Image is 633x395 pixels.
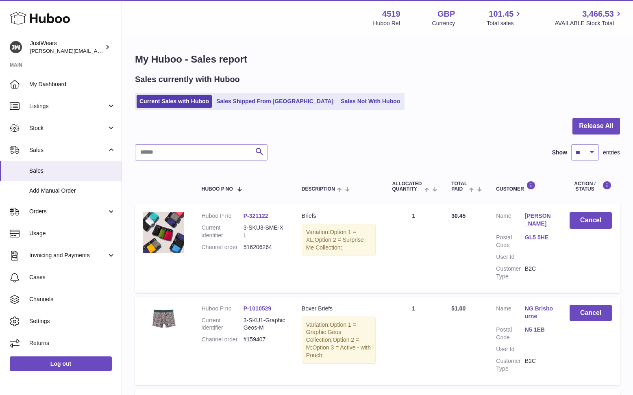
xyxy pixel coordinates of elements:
[302,212,376,220] div: Briefs
[29,102,107,110] span: Listings
[525,265,554,280] dd: B2C
[487,9,523,27] a: 101.45 Total sales
[302,224,376,256] div: Variation:
[143,305,184,332] img: 45191726759734.JPG
[143,212,184,253] img: 45191626890073.jpg
[29,295,115,303] span: Channels
[29,339,115,347] span: Returns
[392,181,422,192] span: ALLOCATED Quantity
[29,230,115,237] span: Usage
[382,9,400,20] strong: 4519
[137,95,212,108] a: Current Sales with Huboo
[496,212,525,230] dt: Name
[135,74,240,85] h2: Sales currently with Huboo
[496,181,553,192] div: Customer
[302,305,376,313] div: Boxer Briefs
[202,305,244,313] dt: Huboo P no
[29,273,115,281] span: Cases
[496,265,525,280] dt: Customer Type
[338,95,403,108] a: Sales Not With Huboo
[306,321,356,343] span: Option 1 = Graphic Geos Collection;
[451,213,466,219] span: 30.45
[302,187,335,192] span: Description
[306,344,371,358] span: Option 3 = Active - with Pouch;
[10,41,22,53] img: josh@just-wears.com
[582,9,614,20] span: 3,466.53
[489,9,513,20] span: 101.45
[202,317,244,332] dt: Current identifier
[525,305,554,320] a: NG Brisbourne
[244,336,285,343] dd: #159407
[29,252,107,259] span: Invoicing and Payments
[552,149,567,156] label: Show
[496,234,525,249] dt: Postal Code
[451,305,466,312] span: 51.00
[496,326,525,341] dt: Postal Code
[202,336,244,343] dt: Channel order
[244,213,268,219] a: P-321122
[302,317,376,364] div: Variation:
[555,20,623,27] span: AVAILABLE Stock Total
[570,181,612,192] div: Action / Status
[555,9,623,27] a: 3,466.53 AVAILABLE Stock Total
[451,181,467,192] span: Total paid
[10,356,112,371] a: Log out
[496,253,525,261] dt: User Id
[29,317,115,325] span: Settings
[202,187,233,192] span: Huboo P no
[570,212,612,229] button: Cancel
[496,305,525,322] dt: Name
[306,336,359,351] span: Option 2 = M;
[244,305,272,312] a: P-1010529
[525,357,554,373] dd: B2C
[29,124,107,132] span: Stock
[29,80,115,88] span: My Dashboard
[202,243,244,251] dt: Channel order
[202,212,244,220] dt: Huboo P no
[496,345,525,353] dt: User Id
[432,20,455,27] div: Currency
[29,146,107,154] span: Sales
[572,118,620,135] button: Release All
[525,212,554,228] a: [PERSON_NAME]
[384,204,443,292] td: 1
[29,208,107,215] span: Orders
[437,9,455,20] strong: GBP
[496,357,525,373] dt: Customer Type
[213,95,336,108] a: Sales Shipped From [GEOGRAPHIC_DATA]
[244,317,285,332] dd: 3-SKU1-Graphic Geos-M
[384,297,443,385] td: 1
[306,229,356,243] span: Option 1 = XL;
[135,53,620,66] h1: My Huboo - Sales report
[244,224,285,239] dd: 3-SKU3-SME-XL
[244,243,285,251] dd: 516206264
[30,48,163,54] span: [PERSON_NAME][EMAIL_ADDRESS][DOMAIN_NAME]
[373,20,400,27] div: Huboo Ref
[202,224,244,239] dt: Current identifier
[29,167,115,175] span: Sales
[525,326,554,334] a: N5 1EB
[603,149,620,156] span: entries
[30,39,103,55] div: JustWears
[306,237,364,251] span: Option 2 = Surprise Me Collection;
[29,187,115,195] span: Add Manual Order
[570,305,612,321] button: Cancel
[525,234,554,241] a: GL5 5HE
[487,20,523,27] span: Total sales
